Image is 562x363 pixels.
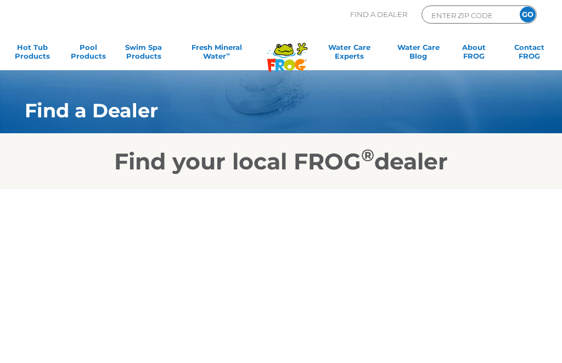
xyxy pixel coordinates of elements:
input: GO [520,7,536,22]
a: Fresh MineralWater∞ [178,43,256,65]
a: ContactFROG [508,43,551,65]
a: PoolProducts [66,43,110,65]
sup: ® [361,145,374,166]
a: Water CareBlog [397,43,440,65]
sup: ∞ [226,51,230,57]
a: Swim SpaProducts [122,43,165,65]
a: Water CareExperts [314,43,384,65]
a: AboutFROG [452,43,496,65]
h1: Find a Dealer [25,100,499,122]
img: Frog Products Logo [261,29,313,72]
a: Hot TubProducts [11,43,54,65]
p: Find A Dealer [350,5,407,24]
h2: Find your local FROG dealer [8,148,554,175]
